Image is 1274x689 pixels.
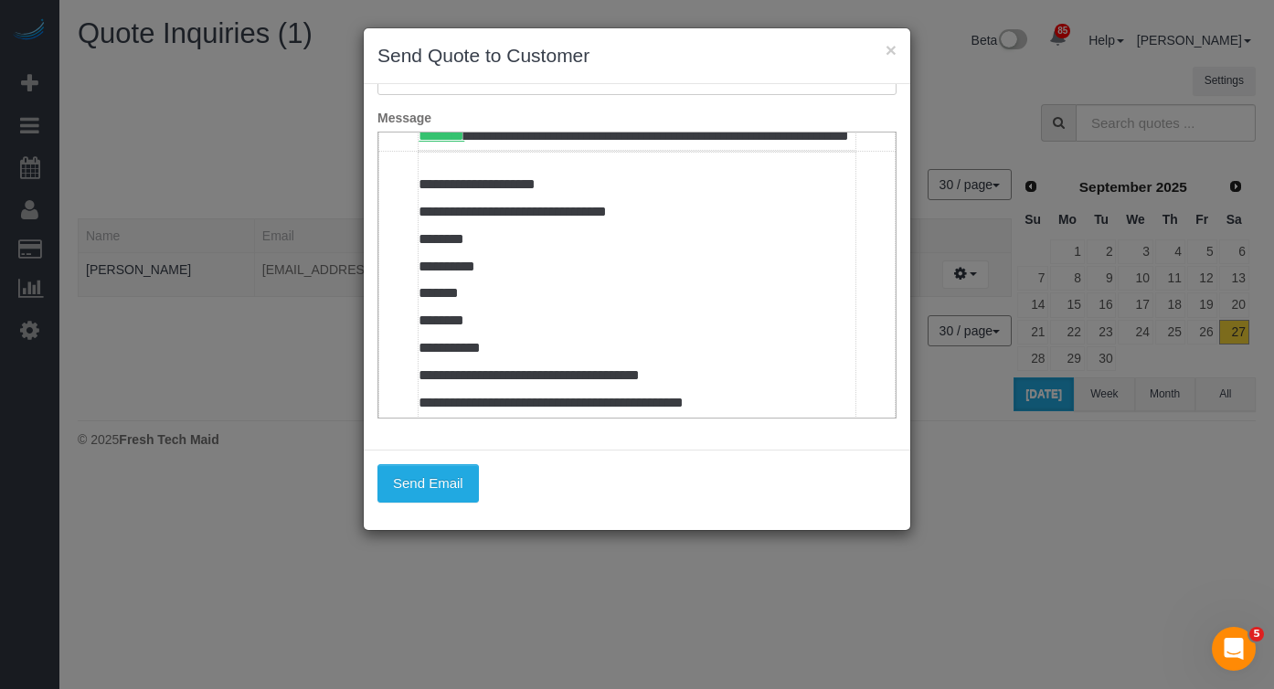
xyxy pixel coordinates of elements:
label: Message [364,109,910,127]
iframe: Intercom live chat [1212,627,1256,671]
button: × [886,40,897,59]
iframe: Rich Text Editor, editor1 [378,132,896,418]
button: Send Email [377,464,479,503]
h3: Send Quote to Customer [377,42,897,69]
span: 5 [1249,627,1264,641]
